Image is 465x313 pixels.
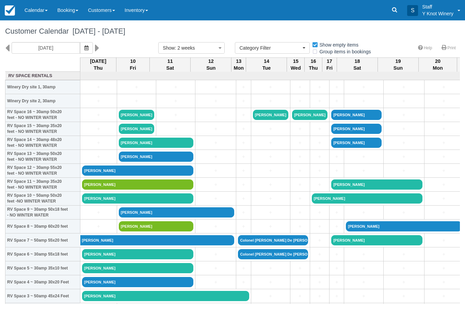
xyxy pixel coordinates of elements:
a: + [253,167,288,174]
th: RV Space 4 ~ 30amp 30x20 Feet [5,275,80,289]
a: + [197,167,234,174]
a: + [253,293,288,300]
span: Group items in bookings [312,49,376,54]
a: + [426,125,462,133]
a: + [197,181,234,188]
h1: Customer Calendar [5,27,460,35]
a: + [292,84,308,91]
a: + [426,265,462,272]
a: + [292,265,308,272]
a: + [312,153,328,160]
a: [PERSON_NAME] [119,152,194,162]
a: + [312,209,328,216]
a: + [385,251,422,258]
th: RV Space 16 ~ 30amp 50x20 feet - NO WINTER WATER [5,108,80,122]
a: + [238,98,249,105]
a: Colonel [PERSON_NAME] De [PERSON_NAME] [238,249,308,259]
a: + [238,195,249,202]
a: [PERSON_NAME] [119,207,235,218]
a: [PERSON_NAME] [82,291,249,301]
button: Category Filter [235,42,310,54]
th: RV Space 9 ~ 30amp 50x18 feet - NO WINTER WATER [5,206,80,220]
a: [PERSON_NAME] [346,221,462,231]
th: 18 Sat [337,57,378,72]
a: + [385,111,422,119]
a: + [238,279,249,286]
label: Group items in bookings [312,47,375,57]
p: Staff [422,3,453,10]
th: 14 Tue [246,57,287,72]
a: + [385,98,422,105]
a: + [426,84,462,91]
a: + [292,125,308,133]
a: Help [414,43,436,53]
a: [PERSON_NAME] [82,249,193,259]
span: Show empty items [312,42,364,47]
a: + [426,195,462,202]
th: RV Space 7 ~ 50amp 55x20 feet [5,233,80,247]
a: + [197,279,234,286]
a: + [197,125,234,133]
a: + [238,209,249,216]
a: [PERSON_NAME] [119,221,194,231]
a: + [238,265,249,272]
a: [PERSON_NAME] [331,235,422,245]
th: RV Space 12 ~ 30amp 55x20 feet - NO WINTER WATER [5,164,80,178]
a: + [426,293,462,300]
a: + [197,195,234,202]
th: RV Space 5 ~ 30amp 35x10 feet [5,261,80,275]
p: Y Knot Winery [422,10,453,17]
a: + [197,265,234,272]
a: + [385,293,422,300]
a: + [158,125,193,133]
a: + [426,167,462,174]
a: + [82,139,115,146]
a: + [82,153,115,160]
a: + [426,153,462,160]
a: + [312,181,328,188]
span: Show [163,45,175,51]
a: + [385,279,422,286]
a: + [119,98,154,105]
a: + [426,237,462,244]
a: + [346,279,381,286]
a: + [331,84,342,91]
th: RV Space 14 ~ 30amp 48x20 feet - NO WINTER WATER [5,136,80,150]
a: + [292,139,308,146]
a: + [238,139,249,146]
a: Print [437,43,460,53]
a: + [312,279,328,286]
th: RV Space 10 ~ 50amp 50x20 feet -NO WINTER WATER [5,192,80,206]
th: RV Space 13 ~ 30amp 50x20 feet - NO WINTER WATER [5,150,80,164]
a: + [385,167,422,174]
a: + [238,111,249,119]
a: [PERSON_NAME] [253,110,288,120]
a: + [197,98,234,105]
a: + [82,98,115,105]
a: + [197,111,234,119]
th: 20 Mon [418,57,457,72]
a: + [238,181,249,188]
a: + [253,195,288,202]
a: + [82,84,115,91]
a: + [238,167,249,174]
a: + [331,153,342,160]
a: [PERSON_NAME] [312,193,422,204]
a: + [346,251,381,258]
a: [PERSON_NAME] [292,110,327,120]
a: + [253,181,288,188]
a: + [331,251,342,258]
a: + [331,279,342,286]
a: + [331,265,342,272]
a: + [253,98,288,105]
a: + [158,111,193,119]
a: [PERSON_NAME] [119,138,194,148]
a: + [346,167,381,174]
a: + [312,251,328,258]
a: [PERSON_NAME] [82,166,193,176]
th: RV Space 6 ~ 30amp 55x18 feet [5,247,80,261]
a: + [426,111,462,119]
a: + [253,209,288,216]
th: [DATE] Thu [80,57,116,72]
div: S [407,5,418,16]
